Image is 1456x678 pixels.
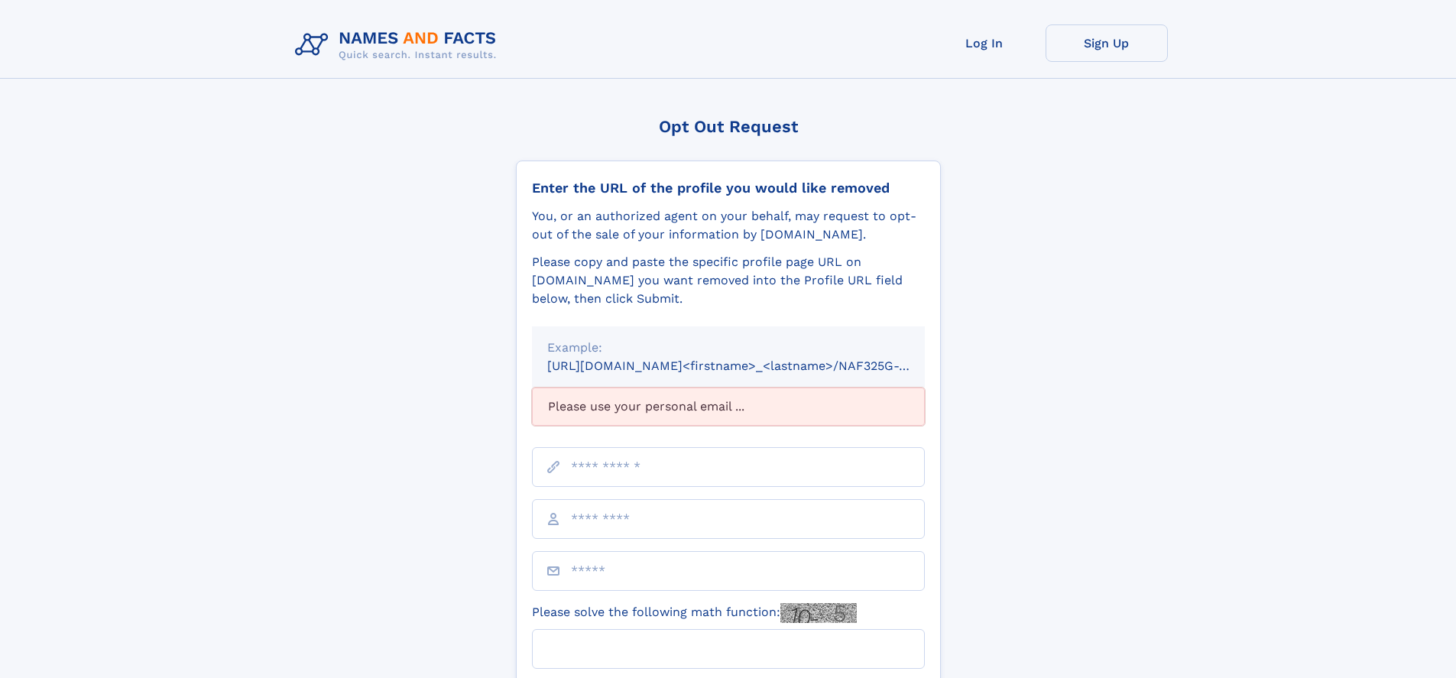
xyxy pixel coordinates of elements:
div: Please copy and paste the specific profile page URL on [DOMAIN_NAME] you want removed into the Pr... [532,253,925,308]
a: Sign Up [1046,24,1168,62]
img: Logo Names and Facts [289,24,509,66]
label: Please solve the following math function: [532,603,857,623]
div: You, or an authorized agent on your behalf, may request to opt-out of the sale of your informatio... [532,207,925,244]
a: Log In [923,24,1046,62]
div: Please use your personal email ... [532,388,925,426]
div: Example: [547,339,910,357]
div: Opt Out Request [516,117,941,136]
div: Enter the URL of the profile you would like removed [532,180,925,196]
small: [URL][DOMAIN_NAME]<firstname>_<lastname>/NAF325G-xxxxxxxx [547,358,954,373]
